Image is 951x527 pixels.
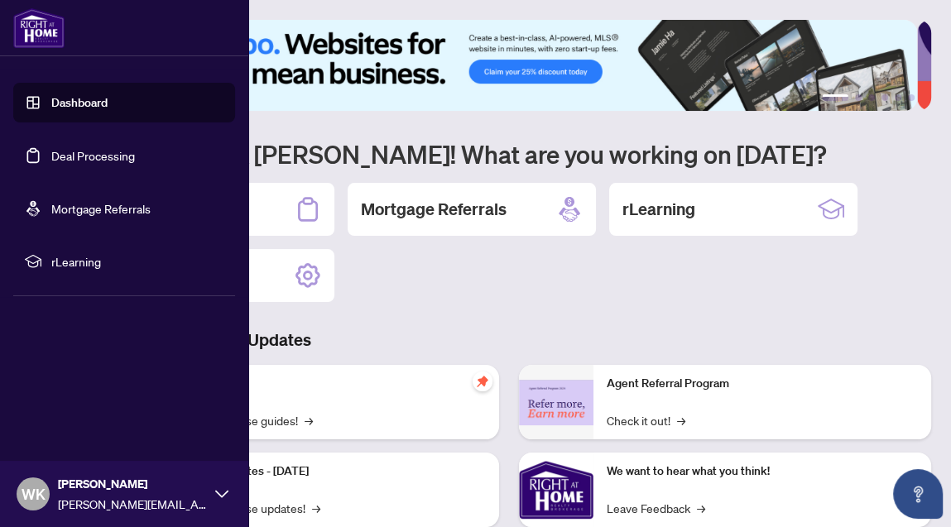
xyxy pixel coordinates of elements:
[895,94,901,101] button: 5
[51,201,151,216] a: Mortgage Referrals
[868,94,875,101] button: 3
[58,495,207,513] span: [PERSON_NAME][EMAIL_ADDRESS][DOMAIN_NAME]
[473,371,492,391] span: pushpin
[622,198,695,221] h2: rLearning
[13,8,65,48] img: logo
[174,375,486,393] p: Self-Help
[607,411,685,429] a: Check it out!→
[893,469,943,519] button: Open asap
[881,94,888,101] button: 4
[519,380,593,425] img: Agent Referral Program
[86,20,917,111] img: Slide 0
[58,475,207,493] span: [PERSON_NAME]
[312,499,320,517] span: →
[855,94,862,101] button: 2
[607,375,919,393] p: Agent Referral Program
[22,482,46,505] span: WK
[86,328,931,352] h3: Brokerage & Industry Updates
[677,411,685,429] span: →
[607,462,919,481] p: We want to hear what you think!
[305,411,313,429] span: →
[607,499,705,517] a: Leave Feedback→
[51,95,108,110] a: Dashboard
[822,94,848,101] button: 1
[519,453,593,527] img: We want to hear what you think!
[174,462,486,481] p: Platform Updates - [DATE]
[51,148,135,163] a: Deal Processing
[697,499,705,517] span: →
[908,94,915,101] button: 6
[361,198,507,221] h2: Mortgage Referrals
[51,252,223,271] span: rLearning
[86,138,931,170] h1: Welcome back [PERSON_NAME]! What are you working on [DATE]?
